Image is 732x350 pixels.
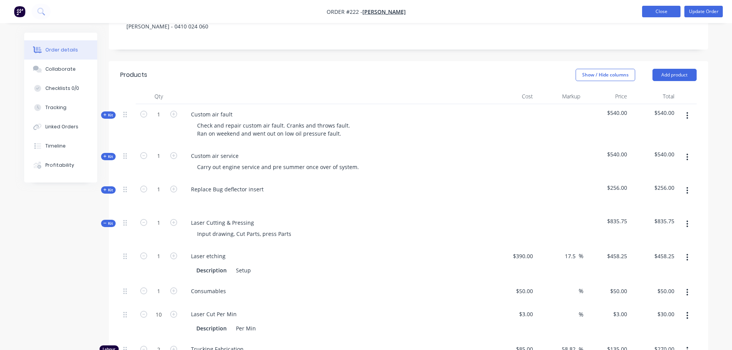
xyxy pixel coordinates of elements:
div: Setup [233,265,254,276]
div: Markup [536,89,583,104]
div: Price [583,89,631,104]
div: Tracking [45,104,66,111]
div: Description [193,265,230,276]
span: Kit [103,187,113,193]
button: Timeline [24,136,97,156]
button: Collaborate [24,60,97,79]
button: Linked Orders [24,117,97,136]
span: $540.00 [633,109,674,117]
div: Linked Orders [45,123,78,130]
div: Laser Cutting & Pressing [185,217,260,228]
span: $256.00 [586,184,627,192]
div: Cost [489,89,536,104]
div: Kit [101,220,116,227]
span: $540.00 [586,109,627,117]
span: $835.75 [586,217,627,225]
div: Consumables [185,285,232,297]
img: Factory [14,6,25,17]
div: Order details [45,46,78,53]
div: Kit [101,186,116,194]
span: $540.00 [586,150,627,158]
div: Total [630,89,677,104]
span: Kit [103,154,113,159]
div: Timeline [45,143,66,149]
span: % [579,310,583,319]
button: Tracking [24,98,97,117]
span: $256.00 [633,184,674,192]
button: Order details [24,40,97,60]
div: Collaborate [45,66,76,73]
span: $540.00 [633,150,674,158]
div: Custom air service [185,150,245,161]
span: % [579,252,583,260]
button: Add product [652,69,697,81]
span: $835.75 [633,217,674,225]
div: Profitability [45,162,74,169]
div: Per Min [233,323,259,334]
div: Description [193,323,230,334]
div: Check and repair custom air fault. Cranks and throws fault. Ran on weekend and went out on low oi... [191,120,358,139]
div: Qty [136,89,182,104]
button: Show / Hide columns [576,69,635,81]
div: Input drawing, Cut Parts, press Parts [191,228,297,239]
a: [PERSON_NAME] [362,8,406,15]
button: Close [642,6,681,17]
div: Laser Cut Per Min [185,309,243,320]
div: Products [120,70,147,80]
span: Order #222 - [327,8,362,15]
span: Kit [103,112,113,118]
div: Custom air fault [185,109,239,120]
span: % [579,287,583,295]
div: Carry out engine service and pre summer once over of system. [191,161,365,173]
button: Update Order [684,6,723,17]
span: Kit [103,221,113,226]
div: Checklists 0/0 [45,85,79,92]
div: Laser etching [185,250,232,262]
button: Checklists 0/0 [24,79,97,98]
div: Replace Bug deflector insert [185,184,270,195]
button: Profitability [24,156,97,175]
div: Kit [101,111,116,119]
div: Kit [101,153,116,160]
